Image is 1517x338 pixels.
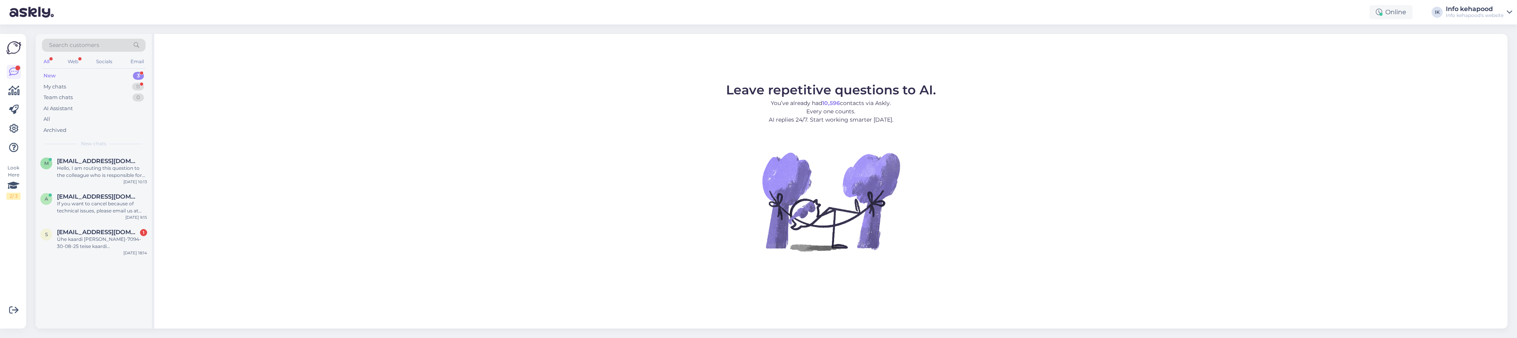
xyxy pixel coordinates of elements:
span: New chats [81,140,106,147]
b: 10,596 [822,100,840,107]
img: Askly Logo [6,40,21,55]
div: 3 [133,72,144,80]
span: sandrateesaar33@gmail.com [57,229,139,236]
div: Socials [95,56,114,67]
div: Online [1369,5,1413,19]
div: Info kehapood's website [1446,12,1504,19]
div: 11 [132,83,144,91]
span: Leave repetitive questions to AI. [726,82,936,98]
span: Search customers [49,41,99,49]
div: Archived [44,126,66,134]
span: aarond30@hotmail.com [57,193,139,200]
div: If you want to cancel because of technical issues, please email us at [EMAIL_ADDRESS][DOMAIN_NAME... [57,200,147,214]
div: Look Here [6,164,21,200]
div: Hello, I am routing this question to the colleague who is responsible for this topic. The reply m... [57,165,147,179]
span: m [44,160,49,166]
div: IK [1432,7,1443,18]
span: maarika.pill@gmail.com [57,158,139,165]
img: No Chat active [760,130,902,272]
p: You’ve already had contacts via Askly. Every one counts. AI replies 24/7. Start working smarter [... [726,99,936,124]
div: AI Assistant [44,105,73,113]
div: Web [66,56,80,67]
div: Info kehapood [1446,6,1504,12]
span: a [45,196,48,202]
div: Email [129,56,146,67]
div: [DATE] 9:15 [125,214,147,220]
div: My chats [44,83,66,91]
div: 1 [140,229,147,236]
a: Info kehapoodInfo kehapood's website [1446,6,1512,19]
div: 0 [132,94,144,101]
div: [DATE] 18:14 [123,250,147,256]
div: All [42,56,51,67]
div: Ühe kaardi [PERSON_NAME]-7094-30-08-25 teise kaardi [PERSON_NAME]-6922-30-08-25. Lisaks on mõlema... [57,236,147,250]
div: Team chats [44,94,73,101]
div: [DATE] 10:13 [123,179,147,185]
span: s [45,231,48,237]
div: 2 / 3 [6,193,21,200]
div: New [44,72,56,80]
div: All [44,115,50,123]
